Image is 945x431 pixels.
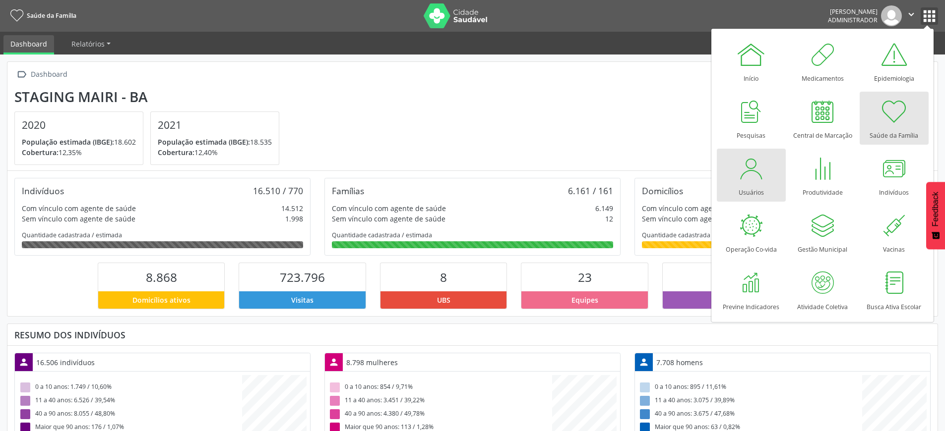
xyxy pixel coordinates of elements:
[595,203,613,214] div: 6.149
[926,182,945,249] button: Feedback - Mostrar pesquisa
[638,357,649,368] i: person
[18,394,242,407] div: 11 a 40 anos: 6.526 / 39,54%
[158,137,250,147] span: População estimada (IBGE):
[638,407,862,421] div: 40 a 90 anos: 3.675 / 47,68%
[332,185,364,196] div: Famílias
[291,295,314,305] span: Visitas
[605,214,613,224] div: 12
[931,192,940,226] span: Feedback
[132,295,190,305] span: Domicílios ativos
[146,269,177,285] span: 8.868
[332,231,613,239] div: Quantidade cadastrada / estimada
[22,137,136,147] p: 18.602
[642,203,756,214] div: Com vínculo com agente de saúde
[18,357,29,368] i: person
[860,149,929,202] a: Indivíduos
[33,354,98,371] div: 16.506 indivíduos
[906,9,917,20] i: 
[22,147,136,158] p: 12,35%
[22,231,303,239] div: Quantidade cadastrada / estimada
[158,148,194,157] span: Cobertura:
[902,5,921,26] button: 
[788,149,857,202] a: Produtividade
[158,137,272,147] p: 18.535
[22,185,64,196] div: Indivíduos
[642,231,923,239] div: Quantidade cadastrada / estimada
[638,380,862,394] div: 0 a 10 anos: 895 / 11,61%
[578,269,592,285] span: 23
[860,263,929,316] a: Busca Ativa Escolar
[717,263,786,316] a: Previne Indicadores
[717,206,786,259] a: Operação Co-vida
[828,16,878,24] span: Administrador
[440,269,447,285] span: 8
[328,394,552,407] div: 11 a 40 anos: 3.451 / 39,22%
[14,89,286,105] div: Staging Mairi - BA
[642,214,756,224] div: Sem vínculo com agente de saúde
[788,263,857,316] a: Atividade Coletiva
[14,67,29,82] i: 
[860,35,929,88] a: Epidemiologia
[788,92,857,145] a: Central de Marcação
[158,119,272,131] h4: 2021
[343,354,401,371] div: 8.798 mulheres
[571,295,598,305] span: Equipes
[281,203,303,214] div: 14.512
[788,206,857,259] a: Gestão Municipal
[14,67,69,82] a:  Dashboard
[18,380,242,394] div: 0 a 10 anos: 1.749 / 10,60%
[280,269,325,285] span: 723.796
[328,380,552,394] div: 0 a 10 anos: 854 / 9,71%
[22,214,135,224] div: Sem vínculo com agente de saúde
[860,92,929,145] a: Saúde da Família
[717,92,786,145] a: Pesquisas
[3,35,54,54] a: Dashboard
[158,147,272,158] p: 12,40%
[568,185,613,196] div: 6.161 / 161
[14,329,931,340] div: Resumo dos indivíduos
[64,35,118,53] a: Relatórios
[638,394,862,407] div: 11 a 40 anos: 3.075 / 39,89%
[921,7,938,25] button: apps
[437,295,450,305] span: UBS
[328,407,552,421] div: 40 a 90 anos: 4.380 / 49,78%
[71,39,105,49] span: Relatórios
[253,185,303,196] div: 16.510 / 770
[27,11,76,20] span: Saúde da Família
[22,119,136,131] h4: 2020
[828,7,878,16] div: [PERSON_NAME]
[285,214,303,224] div: 1.998
[18,407,242,421] div: 40 a 90 anos: 8.055 / 48,80%
[788,35,857,88] a: Medicamentos
[7,7,76,24] a: Saúde da Família
[717,35,786,88] a: Início
[653,354,706,371] div: 7.708 homens
[642,185,683,196] div: Domicílios
[717,149,786,202] a: Usuários
[328,357,339,368] i: person
[332,214,445,224] div: Sem vínculo com agente de saúde
[881,5,902,26] img: img
[22,148,59,157] span: Cobertura:
[22,203,136,214] div: Com vínculo com agente de saúde
[860,206,929,259] a: Vacinas
[29,67,69,82] div: Dashboard
[22,137,114,147] span: População estimada (IBGE):
[332,203,446,214] div: Com vínculo com agente de saúde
